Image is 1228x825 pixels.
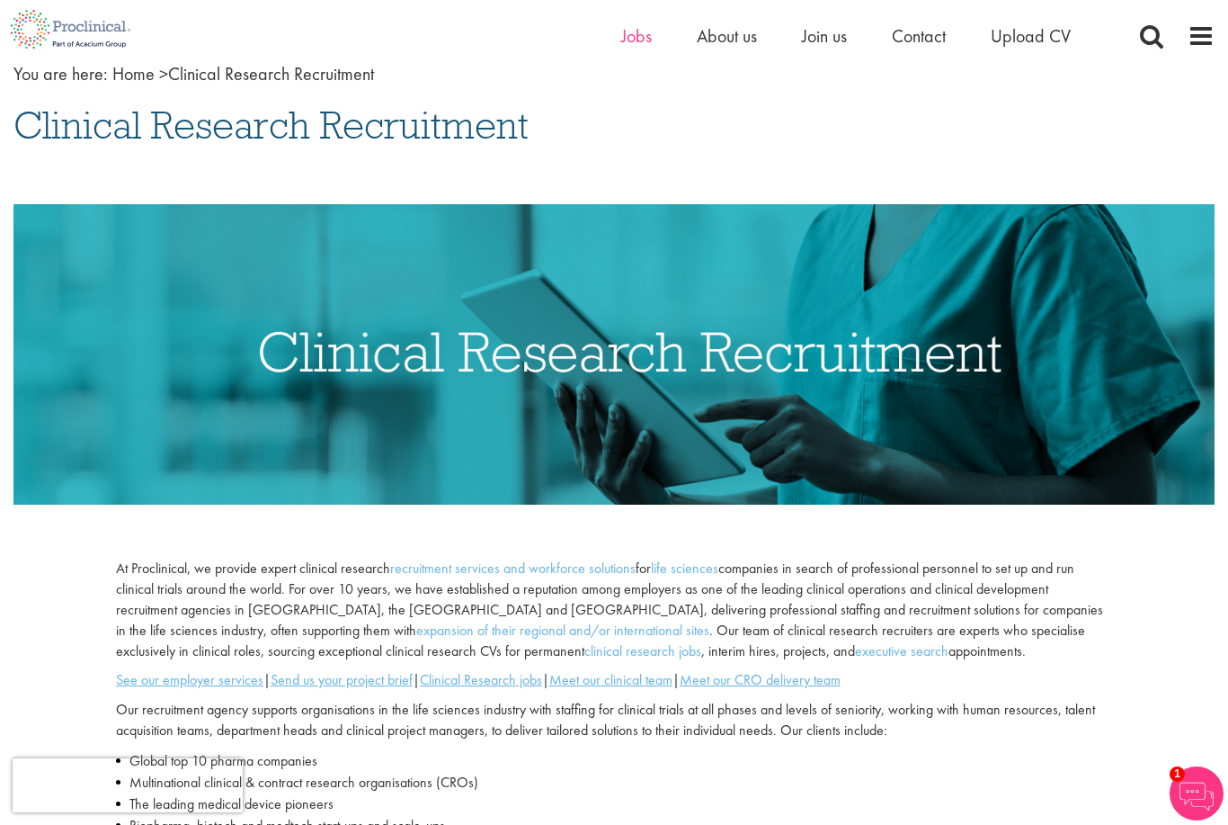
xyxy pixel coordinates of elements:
span: Clinical Research Recruitment [13,101,529,149]
p: | | | | [116,670,1112,691]
li: The leading medical device pioneers [116,794,1112,815]
p: At Proclinical, we provide expert clinical research for companies in search of professional perso... [116,559,1112,661]
a: Clinical Research jobs [420,670,542,689]
iframe: reCAPTCHA [13,758,243,812]
li: Multinational clinical & contract research organisations (CROs) [116,772,1112,794]
a: Join us [802,24,847,48]
a: expansion of their regional and/or international sites [416,621,709,640]
span: > [159,62,168,85]
a: Meet our clinical team [549,670,672,689]
span: Clinical Research Recruitment [112,62,374,85]
a: Contact [892,24,946,48]
a: Upload CV [991,24,1071,48]
a: Jobs [621,24,652,48]
img: Chatbot [1170,767,1224,821]
a: clinical research jobs [584,641,701,660]
img: Clinical Research Recruitment [13,204,1215,505]
a: life sciences [651,559,718,578]
span: You are here: [13,62,108,85]
a: Meet our CRO delivery team [680,670,841,689]
li: Global top 10 pharma companies [116,750,1112,772]
span: 1 [1170,767,1185,782]
a: executive search [855,641,948,660]
a: About us [697,24,757,48]
a: Send us your project brief [271,670,413,689]
a: recruitment services and workforce solutions [390,559,636,578]
a: See our employer services [116,670,263,689]
p: Our recruitment agency supports organisations in the life sciences industry with staffing for cli... [116,700,1112,741]
a: breadcrumb link to Home [112,62,155,85]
